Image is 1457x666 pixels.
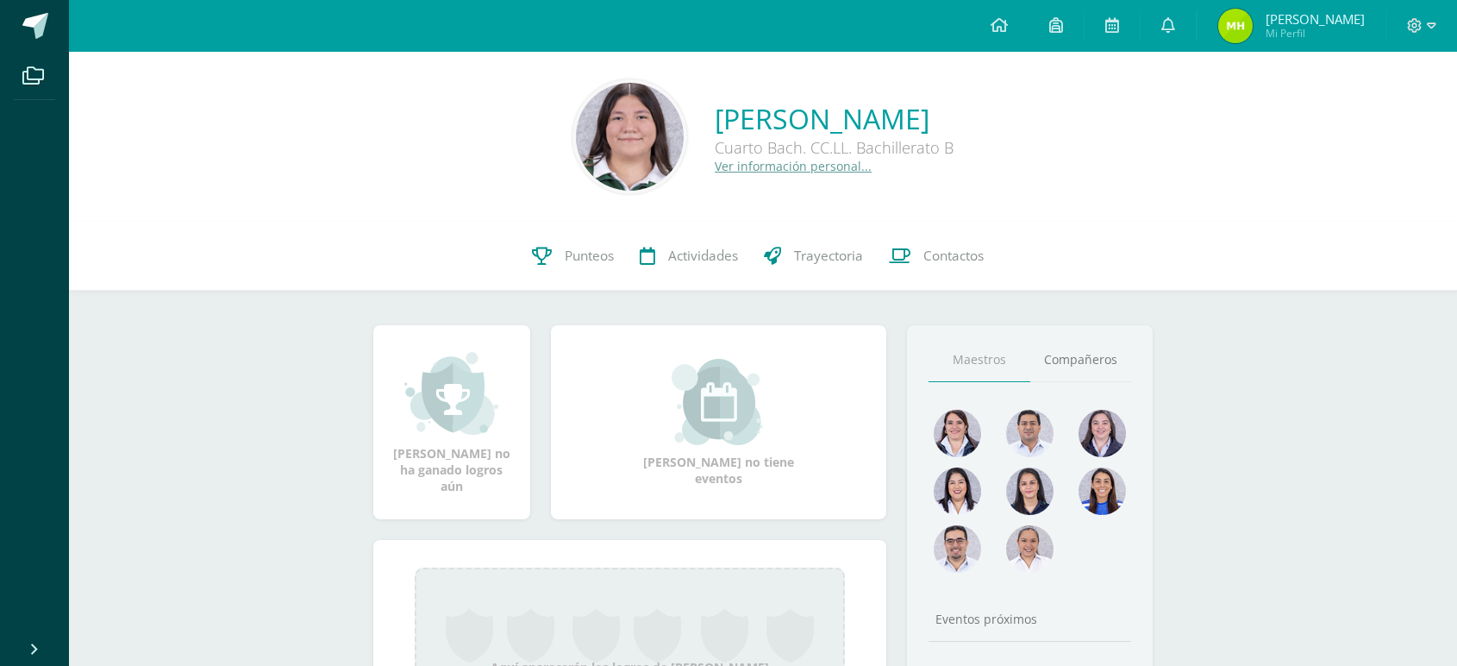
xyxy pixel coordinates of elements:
[929,611,1132,627] div: Eventos próximos
[565,247,614,265] span: Punteos
[632,359,804,487] div: [PERSON_NAME] no tiene eventos
[1030,338,1132,382] a: Compañeros
[715,100,954,137] a: [PERSON_NAME]
[1218,9,1253,43] img: 8cfee9302e94c67f695fad48b611364c.png
[1006,468,1054,515] img: 6bc5668d4199ea03c0854e21131151f7.png
[576,83,684,191] img: 9fbfe1e2871df12dc7015761f04cdb80.png
[715,158,872,174] a: Ver información personal...
[1079,410,1126,457] img: c3579e79d07ed16708d7cededde04bff.png
[672,359,766,445] img: event_small.png
[404,350,498,437] img: achievement_small.png
[715,137,954,158] div: Cuarto Bach. CC.LL. Bachillerato B
[627,222,751,291] a: Actividades
[876,222,997,291] a: Contactos
[929,338,1030,382] a: Maestros
[934,525,981,573] img: c717c6dd901b269d3ae6ea341d867eaf.png
[519,222,627,291] a: Punteos
[668,247,738,265] span: Actividades
[1266,26,1365,41] span: Mi Perfil
[1079,468,1126,515] img: a5c04a697988ad129bdf05b8f922df21.png
[751,222,876,291] a: Trayectoria
[1006,525,1054,573] img: d869f4b24ccbd30dc0e31b0593f8f022.png
[923,247,984,265] span: Contactos
[391,350,513,494] div: [PERSON_NAME] no ha ganado logros aún
[794,247,863,265] span: Trayectoria
[1266,10,1365,28] span: [PERSON_NAME]
[934,468,981,515] img: 0580b9beee8b50b4e2a2441e05bb36d6.png
[1006,410,1054,457] img: 9a0812c6f881ddad7942b4244ed4a083.png
[934,410,981,457] img: 5b1461e84b32f3e9a12355c7ee942746.png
